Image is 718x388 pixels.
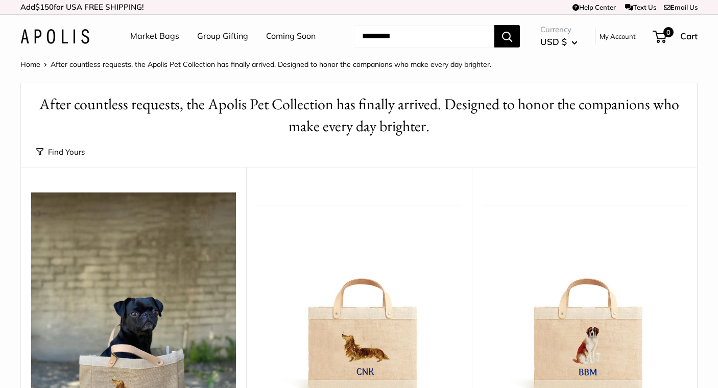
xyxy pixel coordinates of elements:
[20,60,40,69] a: Home
[197,29,248,44] a: Group Gifting
[540,36,567,47] span: USD $
[600,30,636,42] a: My Account
[625,3,656,11] a: Text Us
[51,60,491,69] span: After countless requests, the Apolis Pet Collection has finally arrived. Designed to honor the co...
[354,25,494,47] input: Search...
[266,29,316,44] a: Coming Soon
[130,29,179,44] a: Market Bags
[680,31,698,41] span: Cart
[572,3,616,11] a: Help Center
[654,28,698,44] a: 0 Cart
[540,22,578,37] span: Currency
[36,145,85,159] button: Find Yours
[540,34,578,50] button: USD $
[663,27,674,37] span: 0
[494,25,520,47] button: Search
[20,58,491,71] nav: Breadcrumb
[664,3,698,11] a: Email Us
[35,2,54,12] span: $150
[36,93,682,137] h1: After countless requests, the Apolis Pet Collection has finally arrived. Designed to honor the co...
[20,29,89,44] img: Apolis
